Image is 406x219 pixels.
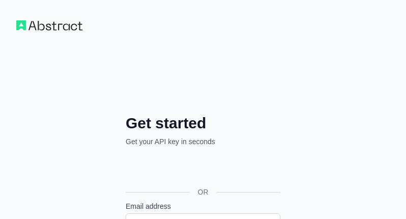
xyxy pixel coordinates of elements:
[16,20,82,31] img: Workflow
[190,187,217,197] span: OR
[126,201,280,211] label: Email address
[121,158,283,180] iframe: Nút Đăng nhập bằng Google
[126,114,280,132] h2: Get started
[126,136,280,147] p: Get your API key in seconds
